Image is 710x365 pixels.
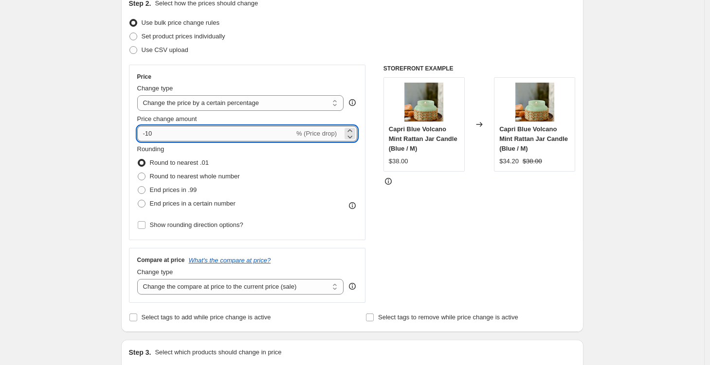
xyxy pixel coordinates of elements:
[142,46,188,53] span: Use CSV upload
[150,159,209,166] span: Round to nearest .01
[129,348,151,357] h2: Step 3.
[389,156,408,166] div: $38.00
[137,73,151,81] h3: Price
[515,83,554,122] img: 96887849_040_a_5c93ad7f-5d80-4b72-b502-edf878e669df_80x.jpg
[137,268,173,276] span: Change type
[404,83,443,122] img: 96887849_040_a_5c93ad7f-5d80-4b72-b502-edf878e669df_80x.jpg
[142,33,225,40] span: Set product prices individually
[155,348,281,357] p: Select which products should change in price
[142,19,219,26] span: Use bulk price change rules
[347,281,357,291] div: help
[383,65,576,72] h6: STOREFRONT EXAMPLE
[523,156,542,166] strike: $38.00
[499,125,568,152] span: Capri Blue Volcano Mint Rattan Jar Candle (Blue / M)
[378,313,518,321] span: Select tags to remove while price change is active
[137,145,164,153] span: Rounding
[347,98,357,107] div: help
[150,200,236,207] span: End prices in a certain number
[137,85,173,92] span: Change type
[150,221,243,228] span: Show rounding direction options?
[189,257,271,264] button: What's the compare at price?
[150,173,240,180] span: Round to nearest whole number
[142,313,271,321] span: Select tags to add while price change is active
[499,156,519,166] div: $34.20
[137,126,294,141] input: -15
[150,186,197,193] span: End prices in .99
[389,125,457,152] span: Capri Blue Volcano Mint Rattan Jar Candle (Blue / M)
[137,256,185,264] h3: Compare at price
[137,115,197,122] span: Price change amount
[296,130,337,137] span: % (Price drop)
